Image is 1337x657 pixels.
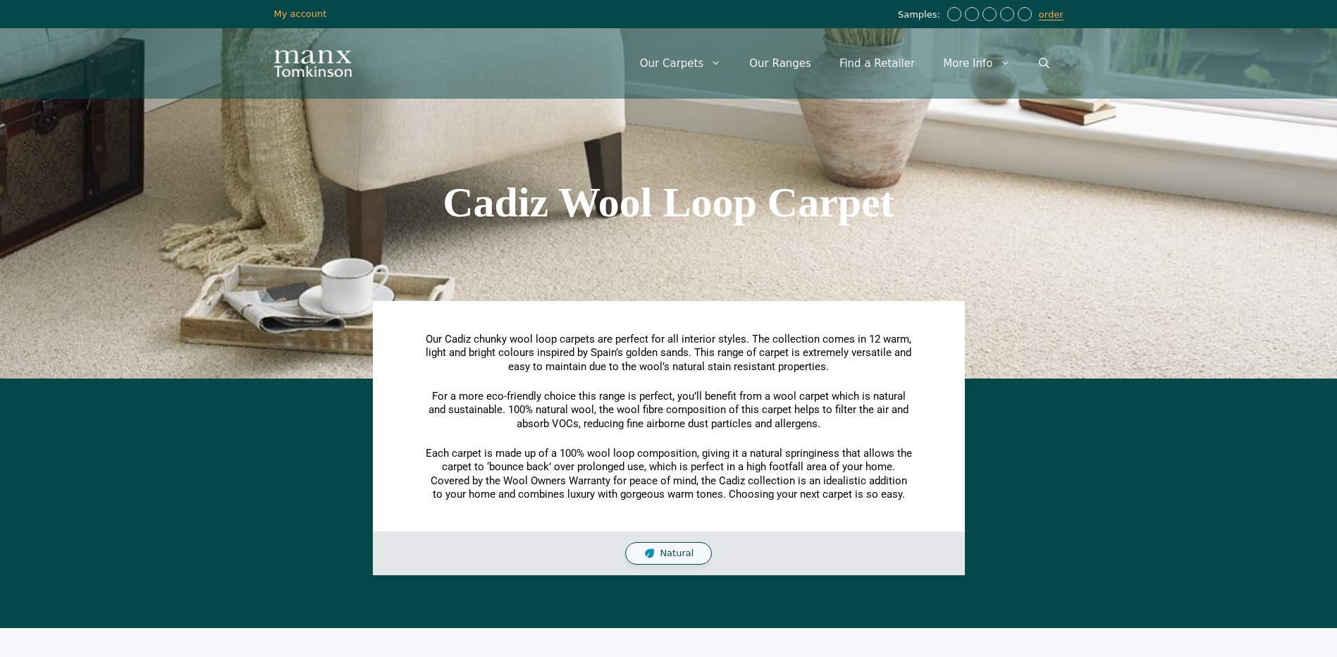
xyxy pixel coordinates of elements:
p: For a more eco-friendly choice this range is perfect, you’ll benefit from a wool carpet which is ... [426,390,912,431]
a: order [1039,9,1064,20]
p: Each carpet is made up of a 100% wool loop composition, giving it a natural springiness that allo... [426,447,912,502]
a: Our Carpets [626,42,736,85]
a: More Info [929,42,1024,85]
span: Samples: [898,9,944,21]
img: Manx Tomkinson [274,50,352,77]
a: My account [274,8,327,19]
a: Our Ranges [735,42,825,85]
span: Natural [660,548,694,560]
span: Our Cadiz chunky wool loop carpets are perfect for all interior styles. The collection comes in 1... [426,333,911,373]
a: Find a Retailer [825,42,929,85]
nav: Primary [626,42,1064,85]
a: Open Search Bar [1025,42,1064,85]
h1: Cadiz Wool Loop Carpet [274,181,1064,223]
